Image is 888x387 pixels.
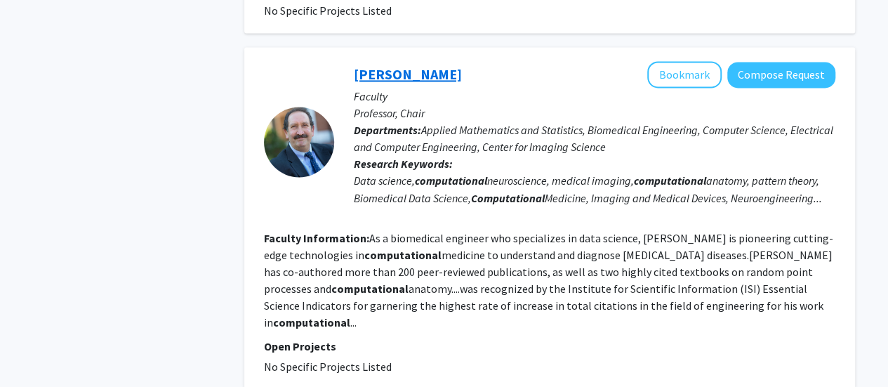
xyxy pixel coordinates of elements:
[354,65,462,83] a: [PERSON_NAME]
[354,123,833,154] span: Applied Mathematics and Statistics, Biomedical Engineering, Computer Science, Electrical and Comp...
[471,190,545,204] b: Computational
[354,172,835,206] div: Data science, neuroscience, medical imaging, anatomy, pattern theory, Biomedical Data Science, Me...
[364,247,442,261] b: computational
[727,62,835,88] button: Compose Request to Michael Miller
[354,105,835,122] p: Professor, Chair
[273,315,350,329] b: computational
[354,157,453,171] b: Research Keywords:
[264,337,835,354] p: Open Projects
[415,173,487,188] b: computational
[647,61,722,88] button: Add Michael Miller to Bookmarks
[264,230,369,244] b: Faculty Information:
[354,88,835,105] p: Faculty
[354,123,421,137] b: Departments:
[634,173,706,188] b: computational
[11,324,60,376] iframe: Chat
[331,281,409,295] b: computational
[264,4,392,18] span: No Specific Projects Listed
[264,359,392,373] span: No Specific Projects Listed
[264,230,833,329] fg-read-more: As a biomedical engineer who specializes in data science, [PERSON_NAME] is pioneering cutting-edg...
